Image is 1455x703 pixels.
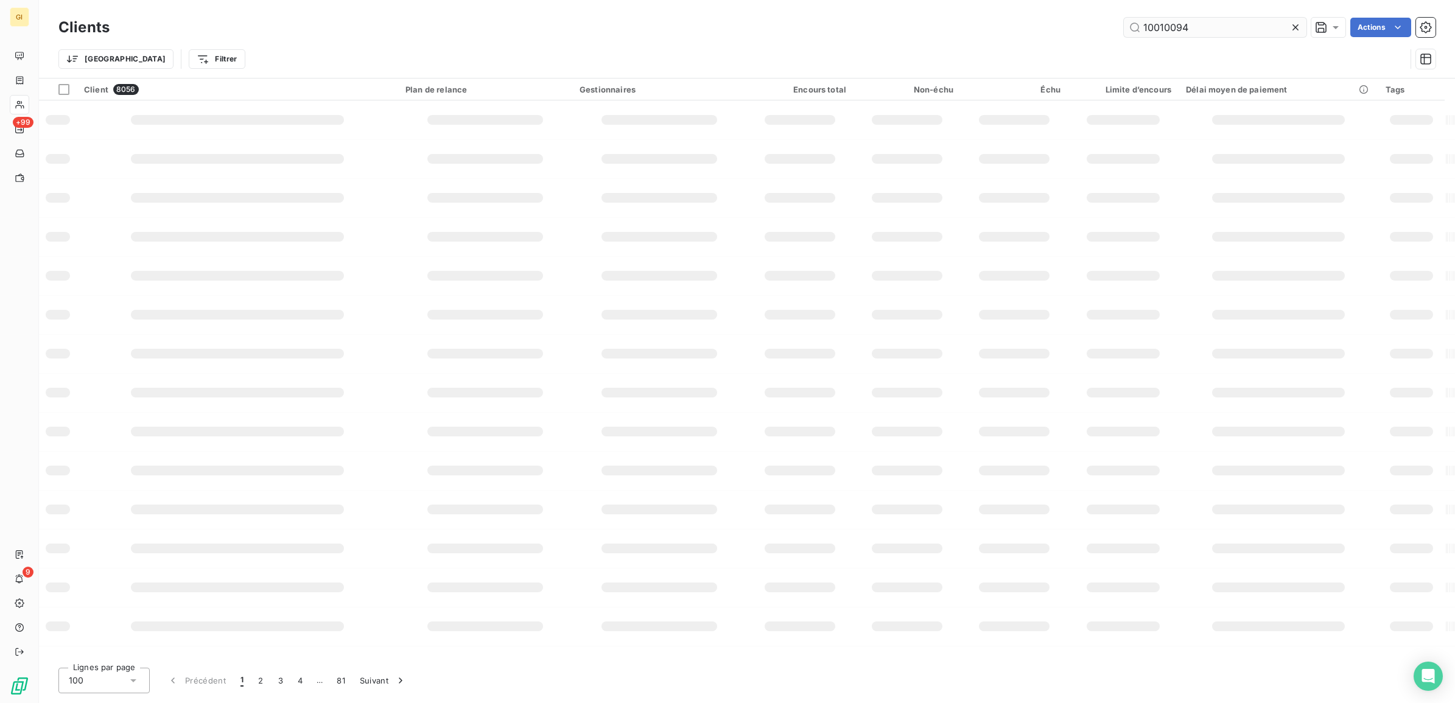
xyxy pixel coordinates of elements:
input: Rechercher [1124,18,1306,37]
button: 1 [233,668,251,693]
span: 8056 [113,84,139,95]
button: 81 [329,668,352,693]
button: Précédent [160,668,233,693]
span: 9 [23,567,33,578]
div: Délai moyen de paiement [1186,85,1371,94]
div: Tags [1386,85,1437,94]
div: Limite d’encours [1075,85,1171,94]
div: Encours total [754,85,846,94]
div: Échu [968,85,1061,94]
h3: Clients [58,16,110,38]
div: Gestionnaires [580,85,739,94]
span: 100 [69,674,83,687]
div: Open Intercom Messenger [1414,662,1443,691]
button: Actions [1350,18,1411,37]
button: Filtrer [189,49,245,69]
button: 3 [271,668,290,693]
div: Non-échu [861,85,953,94]
span: +99 [13,117,33,128]
button: Suivant [352,668,414,693]
div: GI [10,7,29,27]
span: … [310,671,329,690]
span: Client [84,85,108,94]
button: 2 [251,668,270,693]
div: Plan de relance [405,85,565,94]
button: 4 [290,668,310,693]
button: [GEOGRAPHIC_DATA] [58,49,174,69]
span: 1 [240,674,244,687]
img: Logo LeanPay [10,676,29,696]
